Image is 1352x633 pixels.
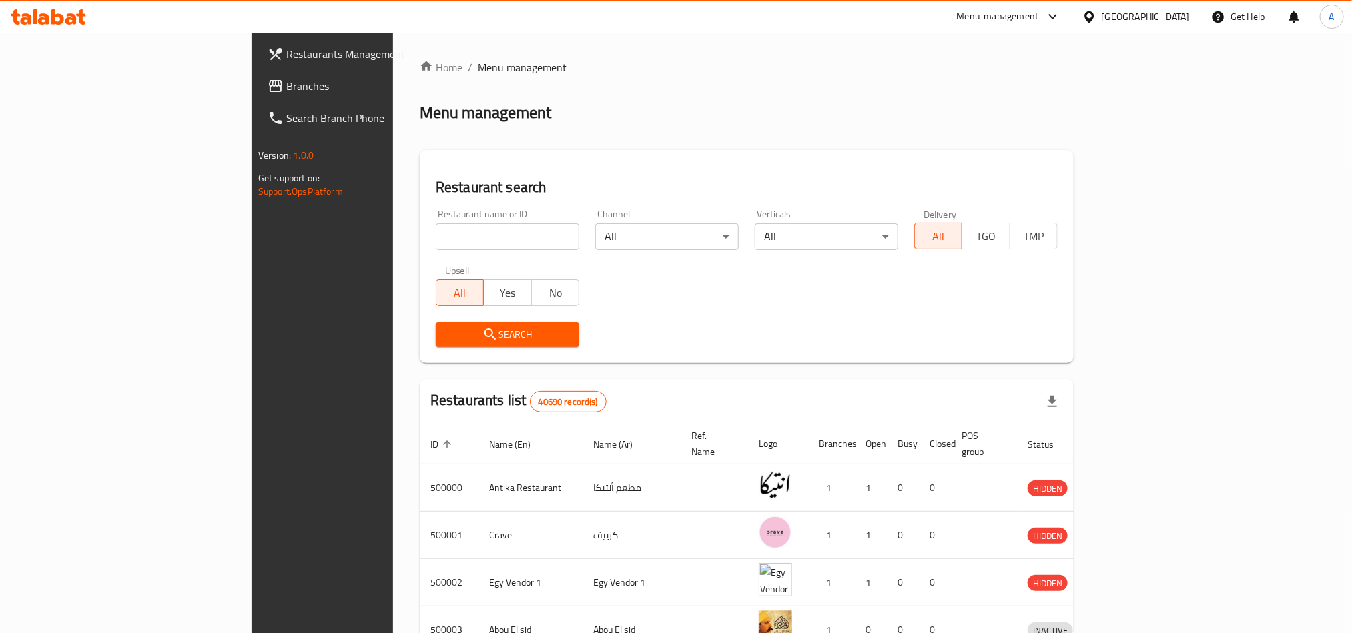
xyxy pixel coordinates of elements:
[920,227,957,246] span: All
[1329,9,1335,24] span: A
[258,183,343,200] a: Support.OpsPlatform
[968,227,1004,246] span: TGO
[1010,223,1058,249] button: TMP
[489,436,548,452] span: Name (En)
[919,464,951,512] td: 0
[583,464,681,512] td: مطعم أنتيكا
[759,516,792,549] img: Crave
[442,283,478,303] span: All
[808,464,855,512] td: 1
[595,223,739,250] div: All
[257,102,477,134] a: Search Branch Phone
[537,283,574,303] span: No
[286,110,466,126] span: Search Branch Phone
[962,223,1010,249] button: TGO
[808,559,855,606] td: 1
[420,59,1074,75] nav: breadcrumb
[530,391,607,412] div: Total records count
[583,512,681,559] td: كرييف
[924,209,957,219] label: Delivery
[919,559,951,606] td: 0
[483,279,531,306] button: Yes
[1028,528,1068,544] span: HIDDEN
[914,223,962,249] button: All
[887,424,919,464] th: Busy
[436,177,1058,197] h2: Restaurant search
[436,223,579,250] input: Search for restaurant name or ID..
[808,512,855,559] td: 1
[293,147,314,164] span: 1.0.0
[583,559,681,606] td: Egy Vendor 1
[855,559,887,606] td: 1
[257,38,477,70] a: Restaurants Management
[1028,576,1068,591] span: HIDDEN
[1036,386,1068,418] div: Export file
[436,322,579,347] button: Search
[478,59,567,75] span: Menu management
[887,464,919,512] td: 0
[258,169,320,187] span: Get support on:
[1102,9,1190,24] div: [GEOGRAPHIC_DATA]
[962,428,1001,460] span: POS group
[748,424,808,464] th: Logo
[531,396,606,408] span: 40690 record(s)
[478,512,583,559] td: Crave
[420,102,551,123] h2: Menu management
[759,468,792,502] img: Antika Restaurant
[430,436,456,452] span: ID
[436,279,484,306] button: All
[855,464,887,512] td: 1
[257,70,477,102] a: Branches
[691,428,732,460] span: Ref. Name
[489,283,526,303] span: Yes
[286,46,466,62] span: Restaurants Management
[808,424,855,464] th: Branches
[855,512,887,559] td: 1
[957,9,1039,25] div: Menu-management
[446,326,569,343] span: Search
[1016,227,1052,246] span: TMP
[887,559,919,606] td: 0
[531,279,579,306] button: No
[887,512,919,559] td: 0
[1028,436,1071,452] span: Status
[445,266,470,275] label: Upsell
[1028,481,1068,496] span: HIDDEN
[286,78,466,94] span: Branches
[478,559,583,606] td: Egy Vendor 1
[759,563,792,596] img: Egy Vendor 1
[755,223,898,250] div: All
[919,512,951,559] td: 0
[855,424,887,464] th: Open
[593,436,650,452] span: Name (Ar)
[1028,575,1068,591] div: HIDDEN
[919,424,951,464] th: Closed
[1028,480,1068,496] div: HIDDEN
[258,147,291,164] span: Version:
[478,464,583,512] td: Antika Restaurant
[430,390,607,412] h2: Restaurants list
